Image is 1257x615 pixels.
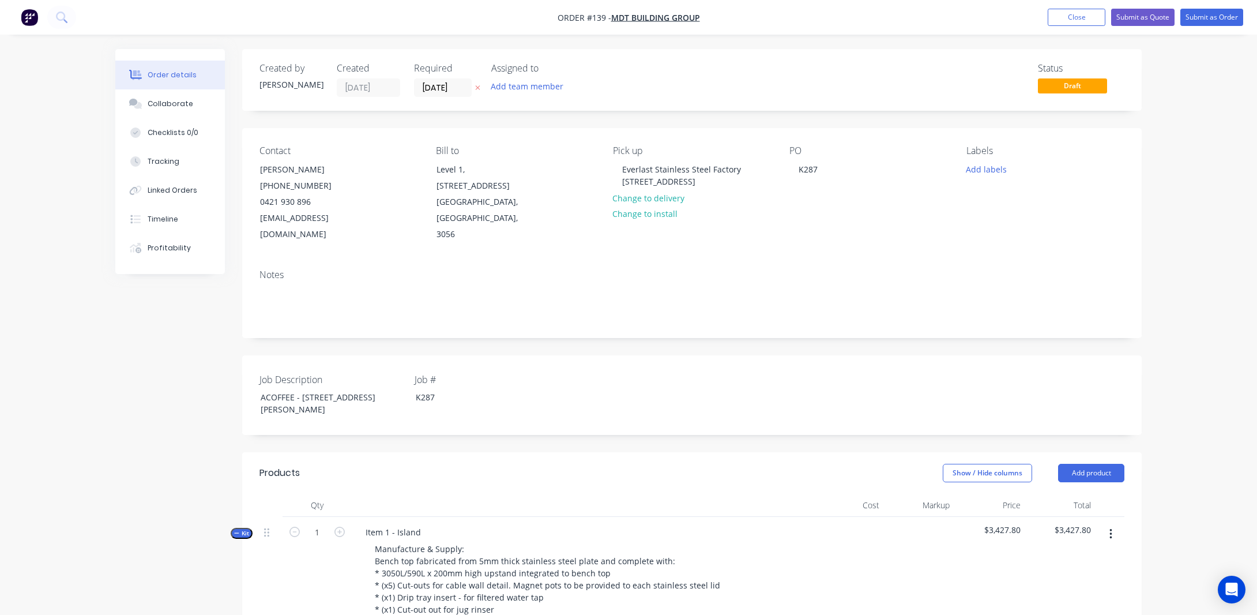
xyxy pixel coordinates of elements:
[115,147,225,176] button: Tracking
[1048,9,1105,26] button: Close
[260,194,356,210] div: 0421 930 896
[414,63,477,74] div: Required
[613,161,750,190] div: Everlast Stainless Steel Factory [STREET_ADDRESS]
[491,63,607,74] div: Assigned to
[21,9,38,26] img: Factory
[1025,494,1096,517] div: Total
[115,176,225,205] button: Linked Orders
[148,243,191,253] div: Profitability
[491,78,570,94] button: Add team member
[436,145,594,156] div: Bill to
[259,269,1124,280] div: Notes
[789,145,947,156] div: PO
[436,194,532,242] div: [GEOGRAPHIC_DATA], [GEOGRAPHIC_DATA], 3056
[148,99,193,109] div: Collaborate
[954,494,1025,517] div: Price
[115,118,225,147] button: Checklists 0/0
[607,190,691,205] button: Change to delivery
[789,161,827,178] div: K287
[558,12,611,23] span: Order #139 -
[356,524,430,541] div: Item 1 - Island
[259,373,404,387] label: Job Description
[1180,9,1243,26] button: Submit as Order
[485,78,570,94] button: Add team member
[231,528,253,539] button: Kit
[115,89,225,118] button: Collaborate
[259,145,417,156] div: Contact
[259,466,300,480] div: Products
[115,205,225,234] button: Timeline
[115,61,225,89] button: Order details
[436,162,532,194] div: Level 1, [STREET_ADDRESS]
[966,145,1124,156] div: Labels
[427,161,542,243] div: Level 1, [STREET_ADDRESS][GEOGRAPHIC_DATA], [GEOGRAPHIC_DATA], 3056
[611,12,700,23] a: MDT Building Group
[884,494,955,517] div: Markup
[959,524,1021,536] span: $3,427.80
[148,70,197,80] div: Order details
[607,206,684,222] button: Change to install
[1038,78,1107,93] span: Draft
[260,162,356,178] div: [PERSON_NAME]
[259,78,323,91] div: [PERSON_NAME]
[613,145,771,156] div: Pick up
[943,464,1032,482] button: Show / Hide columns
[1038,63,1124,74] div: Status
[260,178,356,194] div: [PHONE_NUMBER]
[1030,524,1092,536] span: $3,427.80
[148,127,198,138] div: Checklists 0/0
[250,161,366,243] div: [PERSON_NAME][PHONE_NUMBER]0421 930 896[EMAIL_ADDRESS][DOMAIN_NAME]
[415,373,559,387] label: Job #
[259,63,323,74] div: Created by
[1058,464,1124,482] button: Add product
[283,494,352,517] div: Qty
[148,156,179,167] div: Tracking
[251,389,396,418] div: ACOFFEE - [STREET_ADDRESS][PERSON_NAME]
[115,234,225,262] button: Profitability
[959,161,1013,177] button: Add labels
[813,494,884,517] div: Cost
[234,529,249,538] span: Kit
[407,389,551,406] div: K287
[1218,576,1245,603] div: Open Intercom Messenger
[148,185,197,196] div: Linked Orders
[1111,9,1175,26] button: Submit as Quote
[337,63,400,74] div: Created
[148,214,178,224] div: Timeline
[260,210,356,242] div: [EMAIL_ADDRESS][DOMAIN_NAME]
